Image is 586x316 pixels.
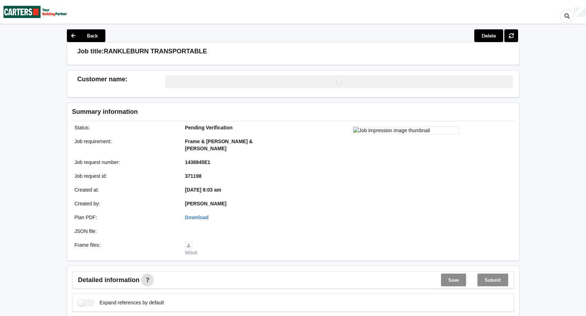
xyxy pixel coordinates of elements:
[185,125,233,130] b: Pending Verification
[4,0,67,23] img: Carters
[72,108,401,116] h3: Summary information
[70,200,180,207] div: Created by :
[70,159,180,166] div: Job request number :
[70,241,180,256] div: Frame files :
[474,29,503,42] button: Delete
[70,138,180,152] div: Job requirement :
[70,124,180,131] div: Status :
[185,139,253,151] b: Frame & [PERSON_NAME] & [PERSON_NAME]
[574,7,586,17] div: User Profile
[185,215,209,220] a: Download
[70,172,180,180] div: Job request id :
[185,159,210,165] b: 1438845E1
[70,228,180,235] div: JSON file :
[77,299,164,306] label: Expand references by default
[185,242,198,256] a: Mitek
[185,187,221,193] b: [DATE] 8:03 am
[70,214,180,221] div: Plan PDF :
[185,173,202,179] b: 371198
[70,186,180,193] div: Created at :
[77,47,104,55] h3: Job title:
[67,29,105,42] button: Back
[104,47,207,55] h3: RANKLEBURN TRANSPORTABLE
[78,277,140,283] span: Detailed information
[353,127,459,134] img: Job impression image thumbnail
[185,201,226,206] b: [PERSON_NAME]
[77,75,166,83] h3: Customer name :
